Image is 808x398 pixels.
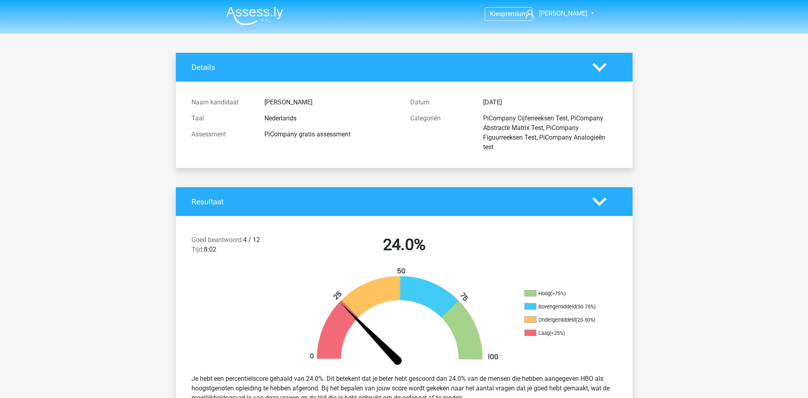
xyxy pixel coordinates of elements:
[524,330,604,337] li: Laag
[404,114,477,152] div: Categoriën
[185,235,295,258] div: 4 / 12 8:02
[524,290,604,297] li: Hoog
[576,304,596,310] div: (50-75%)
[404,98,477,107] div: Datum
[191,236,243,244] span: Goed beantwoord:
[539,10,587,17] span: [PERSON_NAME]
[258,130,404,139] div: PiCompany gratis assessment
[524,316,604,324] li: Ondergemiddeld
[258,98,404,107] div: [PERSON_NAME]
[524,303,604,310] li: Bovengemiddeld
[296,267,512,368] img: 24.11fc3d3dfcfd.png
[191,63,580,72] h4: Details
[502,10,527,18] span: premium
[490,10,502,18] span: Kies
[185,114,258,123] div: Taal
[576,317,595,323] div: (25-50%)
[191,197,580,206] h4: Resultaat
[191,246,204,253] span: Tijd:
[185,130,258,139] div: Assessment
[477,114,623,152] div: PiCompany Cijferreeksen Test, PiCompany Abstracte Matrix Test, PiCompany Figuurreeksen Test, PiCo...
[301,235,508,254] h2: 24.0%
[522,9,588,18] a: [PERSON_NAME]
[258,114,404,123] div: Nederlands
[185,98,258,107] div: Naam kandidaat
[226,6,283,25] img: Assessly
[485,8,532,19] a: Kiespremium
[477,98,623,107] div: [DATE]
[550,290,566,296] div: (>75%)
[550,330,565,336] div: (<25%)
